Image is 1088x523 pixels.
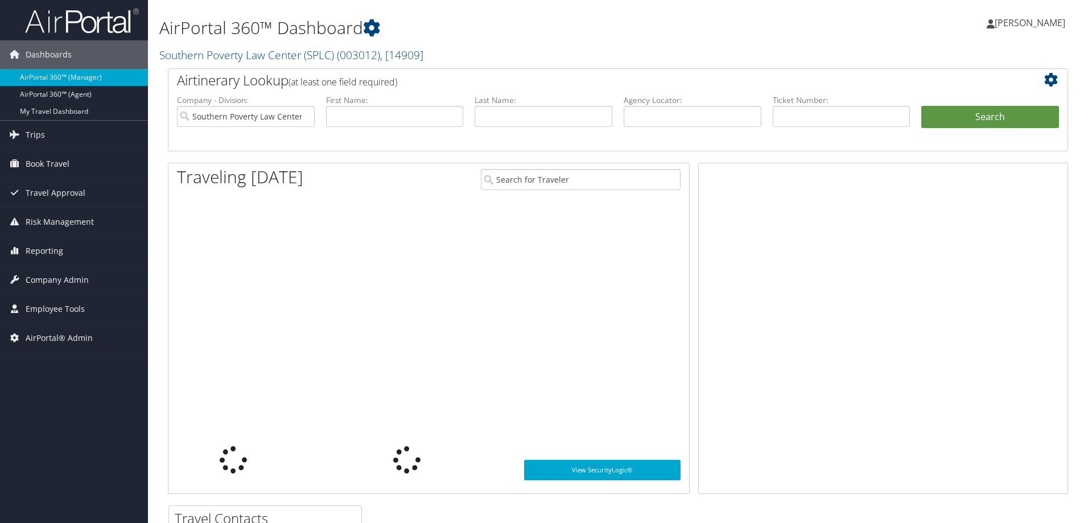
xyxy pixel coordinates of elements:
[26,179,85,207] span: Travel Approval
[987,6,1077,40] a: [PERSON_NAME]
[337,47,380,63] span: ( 003012 )
[26,40,72,69] span: Dashboards
[26,266,89,294] span: Company Admin
[159,16,771,40] h1: AirPortal 360™ Dashboard
[524,460,681,480] a: View SecurityLogic®
[921,106,1059,129] button: Search
[177,71,984,90] h2: Airtinerary Lookup
[177,94,315,106] label: Company - Division:
[624,94,761,106] label: Agency Locator:
[289,76,397,88] span: (at least one field required)
[773,94,910,106] label: Ticket Number:
[26,121,45,149] span: Trips
[26,324,93,352] span: AirPortal® Admin
[481,169,681,190] input: Search for Traveler
[475,94,612,106] label: Last Name:
[995,17,1065,29] span: [PERSON_NAME]
[26,150,69,178] span: Book Travel
[25,7,139,34] img: airportal-logo.png
[26,208,94,236] span: Risk Management
[326,94,464,106] label: First Name:
[380,47,423,63] span: , [ 14909 ]
[159,47,423,63] a: Southern Poverty Law Center (SPLC)
[177,165,303,189] h1: Traveling [DATE]
[26,237,63,265] span: Reporting
[26,295,85,323] span: Employee Tools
